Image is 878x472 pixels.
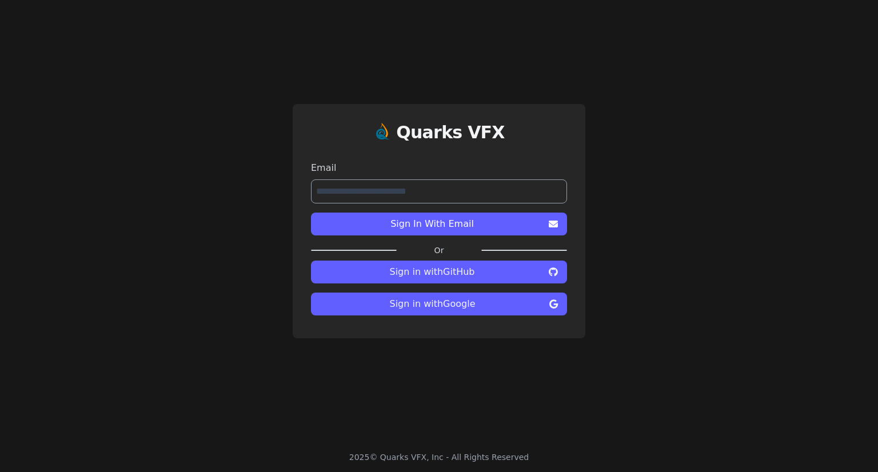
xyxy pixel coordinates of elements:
[349,451,529,463] div: 2025 © Quarks VFX, Inc - All Rights Reserved
[396,122,505,143] h1: Quarks VFX
[396,122,505,152] a: Quarks VFX
[311,293,567,315] button: Sign in withGoogle
[320,265,544,279] span: Sign in with GitHub
[311,161,567,175] label: Email
[320,217,544,231] span: Sign In With Email
[320,297,545,311] span: Sign in with Google
[397,245,481,256] label: Or
[311,261,567,283] button: Sign in withGitHub
[311,213,567,235] button: Sign In With Email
